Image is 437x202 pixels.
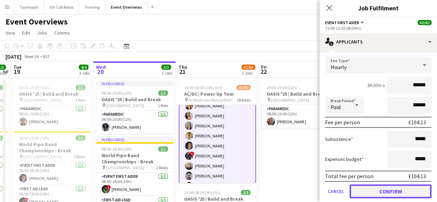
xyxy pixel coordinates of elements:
span: ! [24,198,28,202]
h3: OASIS '25 | Build and Break [13,91,91,97]
span: Thu [179,64,187,70]
app-job-card: 14:00-00:00 (10h) (Fri)61/62AC/DC | Power Up Tour Scottish Gas Murrayfield18 Roles[PERSON_NAME][P... [179,81,256,183]
button: Confirm [350,184,431,198]
button: Event First Aider [325,20,365,25]
span: Jobs [37,30,47,36]
span: Fri [261,64,267,70]
span: 20 [95,68,106,76]
span: 08:00-18:00 (10h) [102,146,132,152]
span: 18 Roles [237,97,250,103]
div: £104.13 [408,173,426,180]
span: 21 [178,68,187,76]
span: 3/3 [161,65,171,70]
div: Fee per person [325,119,360,126]
span: 1/1 [241,190,250,195]
app-card-role: Paramedic1/108:00-20:00 (12h)[PERSON_NAME] [96,110,173,134]
a: Jobs [34,28,50,37]
div: 2 Jobs [162,70,172,76]
span: 1/1 [76,85,85,90]
div: [DATE] [6,53,21,60]
span: 2/2 [76,135,85,141]
div: 8h30m x [367,82,384,88]
span: 22 [260,68,267,76]
span: [GEOGRAPHIC_DATA] [106,103,144,108]
span: 23:00-08:00 (9h) (Fri) [184,190,220,195]
app-card-role: Paramedic1/108:00-20:00 (12h)[PERSON_NAME] [13,105,91,128]
span: [GEOGRAPHIC_DATA] [23,97,61,103]
div: BST [43,54,50,59]
app-card-role: Paramedic1/108:00-20:00 (12h)[PERSON_NAME] [261,105,339,128]
div: In progress [96,137,173,142]
div: 15:00-23:30 (8h30m) [325,26,431,31]
app-card-role: Event First Aider1/108:00-18:00 (10h)![PERSON_NAME] [96,173,173,196]
div: 3 Jobs [79,70,90,76]
span: View [6,30,15,36]
label: Expenses budget [325,156,363,162]
h3: OASIS '25 | Build and Break [261,91,339,97]
span: 19 [12,68,21,76]
app-job-card: In progress08:00-20:00 (12h)1/1OASIS '25 | Build and Break [GEOGRAPHIC_DATA]1 RoleParamedic1/108:... [96,81,173,134]
span: Tue [13,64,21,70]
span: Comms [54,30,70,36]
span: ! [190,152,194,156]
span: 2/2 [158,146,168,152]
span: 1 Role [158,103,168,108]
span: 2 Roles [156,165,168,170]
app-job-card: 08:00-20:00 (12h)1/1OASIS '25 | Build and Break [GEOGRAPHIC_DATA]1 RoleParamedic1/108:00-20:00 (1... [13,81,91,128]
span: Edit [22,30,30,36]
span: Week 34 [23,54,40,59]
a: View [3,28,18,37]
button: Taymouth [14,0,44,14]
div: Total fee per person [325,173,373,180]
div: In progress [96,81,173,86]
app-card-role: Event First Aider1/108:00-18:00 (10h)[PERSON_NAME] [13,162,91,185]
span: [GEOGRAPHIC_DATA] [23,154,61,159]
span: Wed [96,64,106,70]
span: 62/63 [241,65,255,70]
span: 4/4 [79,65,88,70]
button: Event Overviews [105,0,148,14]
span: Scottish Gas Murrayfield [189,97,231,103]
span: Event First Aider [325,20,359,25]
span: 1/1 [158,90,168,96]
span: 61/62 [237,85,250,90]
button: Training [79,0,105,14]
div: 2 Jobs [242,70,255,76]
button: Cancel [325,184,347,198]
app-job-card: 08:00-20:00 (12h)1/1OASIS '25 | Build and Break [GEOGRAPHIC_DATA]1 RoleParamedic1/108:00-20:00 (1... [261,81,339,128]
span: 08:00-18:00 (10h) [19,135,49,141]
span: 14:00-00:00 (10h) (Fri) [184,85,222,90]
h3: World Pipe Band Championships - Break [96,152,173,165]
button: On Call Rotas [44,0,79,14]
h1: Event Overviews [6,17,68,27]
label: Subsistence [325,136,353,142]
div: £104.13 [408,119,426,126]
div: Applicants [320,33,437,50]
span: Hourly [331,64,346,70]
h3: OASIS '25 | Build and Break [96,96,173,103]
span: 2 Roles [74,154,85,159]
span: ! [107,185,111,189]
h3: Job Fulfilment [320,3,437,12]
span: 08:00-20:00 (12h) [19,85,49,90]
span: 08:00-20:00 (12h) [102,90,132,96]
span: Paid [331,104,341,110]
h3: World Pipe Band Championships - Break [13,141,91,154]
span: 08:00-20:00 (12h) [267,85,297,90]
a: Comms [51,28,73,37]
span: 62/62 [418,20,431,25]
a: Edit [19,28,33,37]
span: [GEOGRAPHIC_DATA] [271,97,309,103]
h3: OASIS '25 | Build and Break [179,196,256,202]
h3: AC/DC | Power Up Tour [179,91,256,97]
span: [GEOGRAPHIC_DATA] [106,165,144,170]
span: 1 Role [75,97,85,103]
